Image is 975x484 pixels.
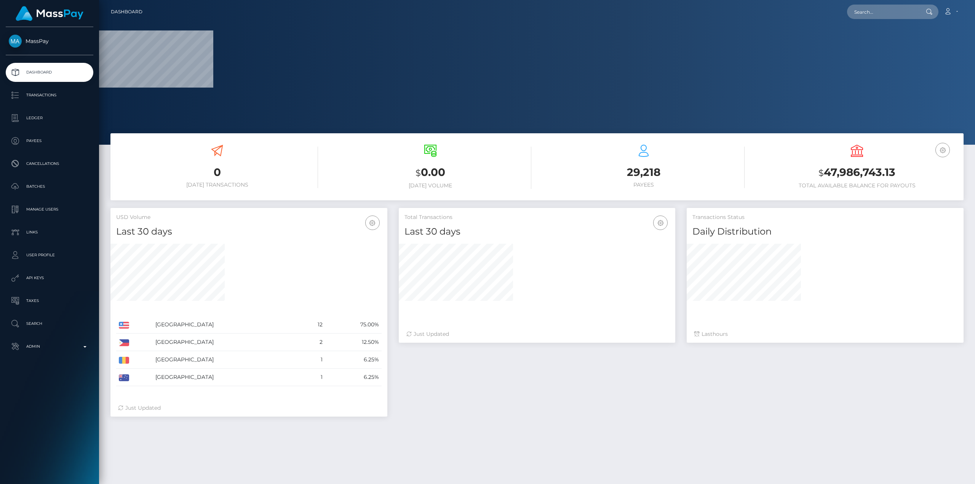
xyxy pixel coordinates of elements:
[325,351,381,369] td: 6.25%
[6,223,93,242] a: Links
[9,341,90,352] p: Admin
[404,214,670,221] h5: Total Transactions
[116,165,318,180] h3: 0
[6,86,93,105] a: Transactions
[756,182,958,189] h6: Total Available Balance for Payouts
[404,225,670,238] h4: Last 30 days
[153,316,301,334] td: [GEOGRAPHIC_DATA]
[692,214,958,221] h5: Transactions Status
[153,334,301,351] td: [GEOGRAPHIC_DATA]
[756,165,958,181] h3: 47,986,743.13
[329,182,531,189] h6: [DATE] Volume
[153,369,301,386] td: [GEOGRAPHIC_DATA]
[818,168,824,178] small: $
[6,38,93,45] span: MassPay
[9,67,90,78] p: Dashboard
[301,334,325,351] td: 2
[118,404,380,412] div: Just Updated
[416,168,421,178] small: $
[301,369,325,386] td: 1
[329,165,531,181] h3: 0.00
[6,109,93,128] a: Ledger
[301,316,325,334] td: 12
[6,63,93,82] a: Dashboard
[9,35,22,48] img: MassPay
[153,351,301,369] td: [GEOGRAPHIC_DATA]
[543,165,745,180] h3: 29,218
[301,351,325,369] td: 1
[9,135,90,147] p: Payees
[9,89,90,101] p: Transactions
[119,357,129,364] img: RO.png
[6,291,93,310] a: Taxes
[119,374,129,381] img: AU.png
[6,337,93,356] a: Admin
[847,5,919,19] input: Search...
[116,214,382,221] h5: USD Volume
[9,295,90,307] p: Taxes
[9,318,90,329] p: Search
[116,182,318,188] h6: [DATE] Transactions
[9,112,90,124] p: Ledger
[116,225,382,238] h4: Last 30 days
[543,182,745,188] h6: Payees
[111,4,142,20] a: Dashboard
[6,314,93,333] a: Search
[9,181,90,192] p: Batches
[6,131,93,150] a: Payees
[9,272,90,284] p: API Keys
[6,177,93,196] a: Batches
[9,227,90,238] p: Links
[119,322,129,329] img: US.png
[9,204,90,215] p: Manage Users
[9,158,90,169] p: Cancellations
[6,246,93,265] a: User Profile
[16,6,83,21] img: MassPay Logo
[6,154,93,173] a: Cancellations
[6,268,93,288] a: API Keys
[9,249,90,261] p: User Profile
[692,225,958,238] h4: Daily Distribution
[325,316,381,334] td: 75.00%
[694,330,956,338] div: Last hours
[325,334,381,351] td: 12.50%
[406,330,668,338] div: Just Updated
[119,339,129,346] img: PH.png
[325,369,381,386] td: 6.25%
[6,200,93,219] a: Manage Users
